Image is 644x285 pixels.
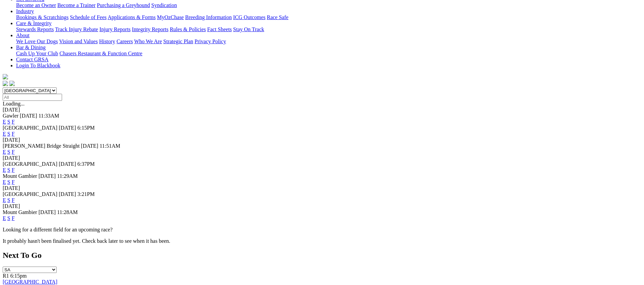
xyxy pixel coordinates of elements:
a: S [7,149,10,155]
a: E [3,179,6,185]
div: Get Involved [16,2,641,8]
span: [DATE] [39,209,56,215]
span: [GEOGRAPHIC_DATA] [3,125,57,131]
a: Purchasing a Greyhound [97,2,150,8]
a: Injury Reports [99,26,130,32]
a: Care & Integrity [16,20,52,26]
span: Loading... [3,101,24,106]
a: E [3,167,6,173]
a: ICG Outcomes [233,14,265,20]
img: logo-grsa-white.png [3,74,8,79]
span: [PERSON_NAME] Bridge Straight [3,143,79,149]
span: 3:21PM [77,191,95,197]
input: Select date [3,94,62,101]
a: S [7,119,10,125]
span: Mount Gambier [3,173,37,179]
a: Chasers Restaurant & Function Centre [59,51,142,56]
a: Race Safe [267,14,288,20]
a: Track Injury Rebate [55,26,98,32]
span: [GEOGRAPHIC_DATA] [3,161,57,167]
span: [DATE] [20,113,37,119]
a: Breeding Information [185,14,232,20]
div: [DATE] [3,185,641,191]
a: F [12,149,15,155]
a: Stewards Reports [16,26,54,32]
span: 11:51AM [100,143,120,149]
span: 11:29AM [57,173,78,179]
span: 11:33AM [39,113,59,119]
a: Vision and Values [59,39,98,44]
a: Bookings & Scratchings [16,14,68,20]
a: Syndication [151,2,177,8]
a: S [7,131,10,137]
a: Careers [116,39,133,44]
a: F [12,179,15,185]
a: S [7,179,10,185]
a: Fact Sheets [207,26,232,32]
img: twitter.svg [9,81,15,86]
a: E [3,149,6,155]
a: Rules & Policies [170,26,206,32]
partial: It probably hasn't been finalised yet. Check back later to see when it has been. [3,238,170,244]
a: E [3,197,6,203]
div: [DATE] [3,155,641,161]
span: [DATE] [81,143,98,149]
a: MyOzChase [157,14,184,20]
h2: Next To Go [3,251,641,260]
div: [DATE] [3,137,641,143]
a: Login To Blackbook [16,63,60,68]
a: Industry [16,8,34,14]
div: Care & Integrity [16,26,641,32]
a: Become an Owner [16,2,56,8]
a: F [12,167,15,173]
a: Integrity Reports [132,26,168,32]
span: [DATE] [39,173,56,179]
span: 6:37PM [77,161,95,167]
a: F [12,119,15,125]
div: Bar & Dining [16,51,641,57]
span: [DATE] [59,125,76,131]
a: E [3,119,6,125]
a: Privacy Policy [195,39,226,44]
a: F [12,215,15,221]
span: 6:15PM [77,125,95,131]
a: E [3,131,6,137]
a: Become a Trainer [57,2,96,8]
a: Contact GRSA [16,57,48,62]
div: About [16,39,641,45]
span: [GEOGRAPHIC_DATA] [3,191,57,197]
span: [DATE] [59,191,76,197]
span: [DATE] [59,161,76,167]
a: F [12,131,15,137]
span: Mount Gambier [3,209,37,215]
img: facebook.svg [3,81,8,86]
a: S [7,215,10,221]
a: Who We Are [134,39,162,44]
a: Cash Up Your Club [16,51,58,56]
a: S [7,197,10,203]
span: 11:28AM [57,209,78,215]
div: Industry [16,14,641,20]
p: Looking for a different field for an upcoming race? [3,227,641,233]
a: Bar & Dining [16,45,46,50]
a: Stay On Track [233,26,264,32]
div: [DATE] [3,203,641,209]
div: [DATE] [3,107,641,113]
a: About [16,32,30,38]
span: R1 [3,273,9,279]
a: S [7,167,10,173]
a: Schedule of Fees [70,14,106,20]
a: E [3,215,6,221]
span: Gawler [3,113,18,119]
a: We Love Our Dogs [16,39,58,44]
span: 6:15pm [10,273,27,279]
a: Applications & Forms [108,14,156,20]
a: F [12,197,15,203]
a: Strategic Plan [163,39,193,44]
a: History [99,39,115,44]
a: [GEOGRAPHIC_DATA] [3,279,57,285]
